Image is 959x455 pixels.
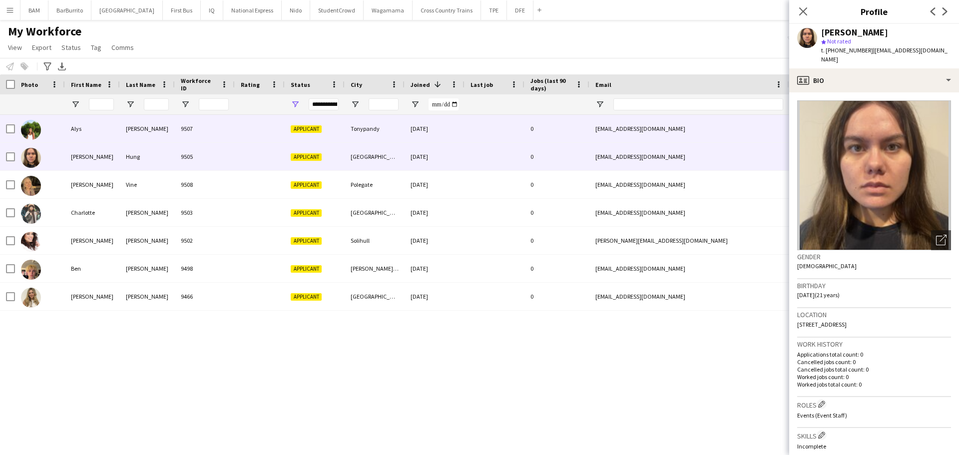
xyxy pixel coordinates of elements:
div: 9503 [175,199,235,226]
p: Incomplete [797,443,951,450]
div: [EMAIL_ADDRESS][DOMAIN_NAME] [589,199,789,226]
h3: Birthday [797,281,951,290]
button: DFE [507,0,533,20]
img: Kelly marie Dickson [21,232,41,252]
a: Status [57,41,85,54]
span: Email [595,81,611,88]
button: [GEOGRAPHIC_DATA] [91,0,163,20]
span: [DATE] (21 years) [797,291,840,299]
div: [DATE] [405,171,465,198]
div: 0 [524,227,589,254]
div: [DATE] [405,199,465,226]
div: Charlotte [65,199,120,226]
a: Comms [107,41,138,54]
span: My Workforce [8,24,81,39]
div: [PERSON_NAME] [65,171,120,198]
a: Tag [87,41,105,54]
input: Email Filter Input [613,98,783,110]
div: [DATE] [405,115,465,142]
button: BAM [20,0,48,20]
button: TPE [481,0,507,20]
span: First Name [71,81,101,88]
button: Open Filter Menu [181,100,190,109]
span: Rating [241,81,260,88]
span: View [8,43,22,52]
span: Status [61,43,81,52]
div: [PERSON_NAME] [65,143,120,170]
div: Polegate [345,171,405,198]
a: View [4,41,26,54]
button: IQ [201,0,223,20]
div: [GEOGRAPHIC_DATA] [345,283,405,310]
div: 0 [524,115,589,142]
div: Hung [120,143,175,170]
input: City Filter Input [369,98,399,110]
span: t. [PHONE_NUMBER] [821,46,873,54]
button: BarBurrito [48,0,91,20]
span: Applicant [291,237,322,245]
p: Applications total count: 0 [797,351,951,358]
div: Ben [65,255,120,282]
div: [EMAIL_ADDRESS][DOMAIN_NAME] [589,171,789,198]
div: 0 [524,255,589,282]
button: Open Filter Menu [71,100,80,109]
div: Open photos pop-in [931,230,951,250]
div: Alys [65,115,120,142]
p: Worked jobs count: 0 [797,373,951,381]
div: [EMAIL_ADDRESS][DOMAIN_NAME] [589,115,789,142]
button: Open Filter Menu [351,100,360,109]
img: Hannah Vine [21,176,41,196]
div: [DATE] [405,227,465,254]
span: Tag [91,43,101,52]
div: 0 [524,283,589,310]
h3: Roles [797,399,951,410]
input: Joined Filter Input [429,98,459,110]
p: Worked jobs total count: 0 [797,381,951,388]
img: Crew avatar or photo [797,100,951,250]
div: 9466 [175,283,235,310]
div: [PERSON_NAME] [120,255,175,282]
span: Last job [471,81,493,88]
div: [PERSON_NAME] [120,227,175,254]
button: Open Filter Menu [126,100,135,109]
span: Applicant [291,153,322,161]
div: 9498 [175,255,235,282]
span: Events (Event Staff) [797,412,847,419]
div: 9508 [175,171,235,198]
div: [PERSON_NAME] [65,227,120,254]
div: 9502 [175,227,235,254]
span: Joined [411,81,430,88]
span: Comms [111,43,134,52]
div: 0 [524,171,589,198]
div: [PERSON_NAME] [120,283,175,310]
button: Open Filter Menu [291,100,300,109]
app-action-btn: Advanced filters [41,60,53,72]
p: Cancelled jobs total count: 0 [797,366,951,373]
img: Katie Wright [21,288,41,308]
div: [PERSON_NAME] [120,199,175,226]
input: First Name Filter Input [89,98,114,110]
button: First Bus [163,0,201,20]
button: National Express [223,0,282,20]
div: 9507 [175,115,235,142]
div: Vine [120,171,175,198]
h3: Profile [789,5,959,18]
div: Solihull [345,227,405,254]
span: Jobs (last 90 days) [530,77,571,92]
button: Wagamama [364,0,413,20]
div: Bio [789,68,959,92]
span: Export [32,43,51,52]
div: [PERSON_NAME] [65,283,120,310]
input: Last Name Filter Input [144,98,169,110]
div: 9505 [175,143,235,170]
div: [PERSON_NAME] [120,115,175,142]
img: Eleanor Hung [21,148,41,168]
span: Not rated [827,37,851,45]
div: [PERSON_NAME][EMAIL_ADDRESS][DOMAIN_NAME] [589,227,789,254]
div: [PERSON_NAME] Abbot [345,255,405,282]
span: Last Name [126,81,155,88]
span: Applicant [291,181,322,189]
h3: Skills [797,430,951,441]
span: [DEMOGRAPHIC_DATA] [797,262,857,270]
img: Alys Turner [21,120,41,140]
